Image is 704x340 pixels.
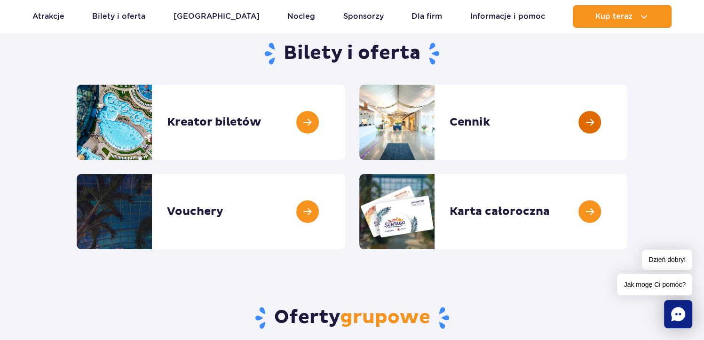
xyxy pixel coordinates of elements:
[174,5,260,28] a: [GEOGRAPHIC_DATA]
[77,306,627,330] h2: Oferty
[287,5,315,28] a: Nocleg
[32,5,64,28] a: Atrakcje
[617,274,692,295] span: Jak mogę Ci pomóc?
[470,5,545,28] a: Informacje i pomoc
[573,5,672,28] button: Kup teraz
[664,300,692,328] div: Chat
[92,5,145,28] a: Bilety i oferta
[77,41,627,66] h1: Bilety i oferta
[343,5,384,28] a: Sponsorzy
[642,250,692,270] span: Dzień dobry!
[411,5,442,28] a: Dla firm
[595,12,633,21] span: Kup teraz
[340,306,430,329] span: grupowe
